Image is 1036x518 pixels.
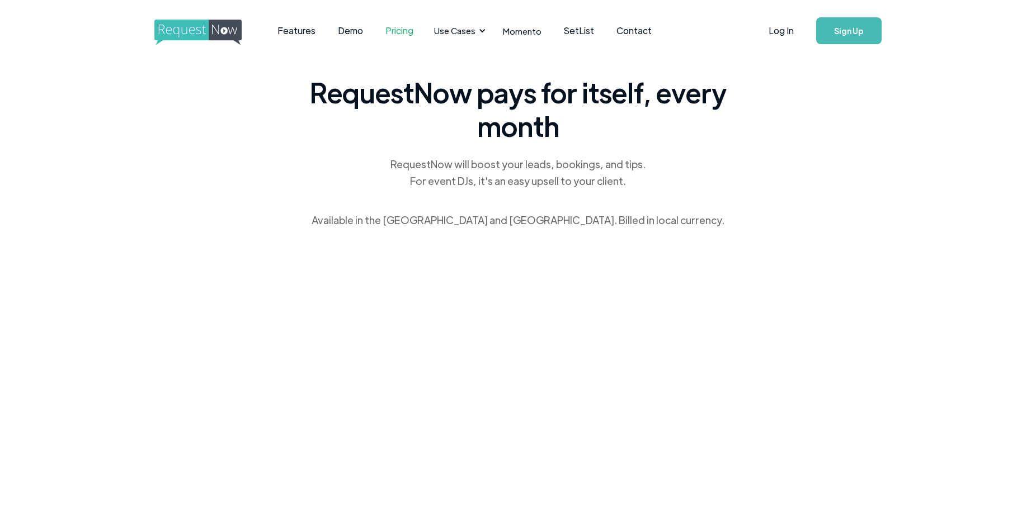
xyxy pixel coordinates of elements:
div: Use Cases [427,13,489,48]
span: RequestNow pays for itself, every month [305,75,731,142]
a: SetList [553,13,605,48]
div: Available in the [GEOGRAPHIC_DATA] and [GEOGRAPHIC_DATA]. Billed in local currency. [312,212,724,229]
a: Momento [492,15,553,47]
a: Contact [605,13,663,48]
a: Demo [327,13,374,48]
a: home [154,20,238,42]
a: Log In [757,11,805,50]
div: RequestNow will boost your leads, bookings, and tips. For event DJs, it's an easy upsell to your ... [389,156,647,189]
a: Sign Up [816,17,882,44]
a: Features [266,13,327,48]
div: Use Cases [434,25,475,37]
a: Pricing [374,13,425,48]
img: requestnow logo [154,20,262,45]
